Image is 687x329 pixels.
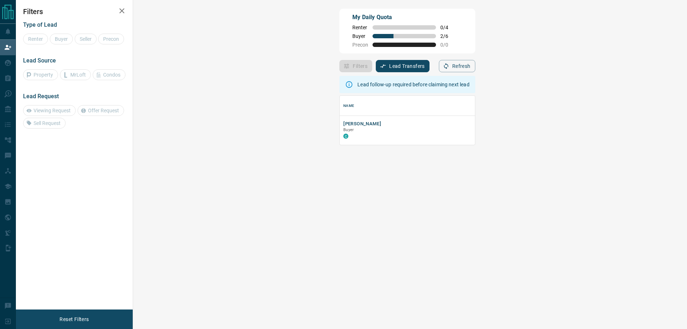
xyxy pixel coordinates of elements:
[340,96,590,116] div: Name
[440,42,456,48] span: 0 / 0
[343,127,354,132] span: Buyer
[23,7,125,16] h2: Filters
[376,60,430,72] button: Lead Transfers
[352,25,368,30] span: Renter
[352,33,368,39] span: Buyer
[23,21,57,28] span: Type of Lead
[352,13,456,22] p: My Daily Quota
[352,42,368,48] span: Precon
[343,96,354,116] div: Name
[440,25,456,30] span: 0 / 4
[439,60,475,72] button: Refresh
[23,57,56,64] span: Lead Source
[357,78,469,91] div: Lead follow-up required before claiming next lead
[23,93,59,100] span: Lead Request
[55,313,93,325] button: Reset Filters
[343,134,348,139] div: condos.ca
[343,121,381,127] button: [PERSON_NAME]
[440,33,456,39] span: 2 / 6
